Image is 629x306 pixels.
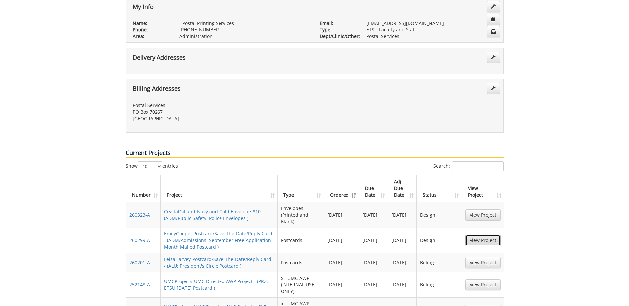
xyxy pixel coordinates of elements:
a: Edit Info [487,1,500,12]
td: [DATE] [388,228,417,253]
p: Postal Services [366,33,497,40]
th: View Project: activate to sort column ascending [462,175,504,202]
h4: Delivery Addresses [133,54,481,63]
p: [GEOGRAPHIC_DATA] [133,115,310,122]
p: [EMAIL_ADDRESS][DOMAIN_NAME] [366,20,497,26]
input: Search: [452,161,504,171]
p: PO Box 70267 [133,109,310,115]
p: Phone: [133,26,169,33]
a: View Project [465,209,501,221]
a: Change Password [487,14,500,25]
th: Status: activate to sort column ascending [417,175,462,202]
td: [DATE] [359,253,388,272]
h4: My Info [133,4,481,12]
th: Project: activate to sort column ascending [161,175,278,202]
td: [DATE] [359,228,388,253]
td: Billing [417,253,462,272]
th: Adj. Due Date: activate to sort column ascending [388,175,417,202]
a: View Project [465,257,501,268]
p: - Postal Printing Services [179,20,310,26]
p: Administration [179,33,310,40]
p: Area: [133,33,169,40]
p: Current Projects [126,149,504,158]
a: EmilyGoepel-Postcard/Save-The-Date/Reply Card - (ADM/Admissions: September Free Application Month... [164,230,272,250]
label: Show entries [126,161,178,171]
a: View Project [465,235,501,246]
a: Change Communication Preferences [487,26,500,37]
th: Type: activate to sort column ascending [278,175,324,202]
td: Postcards [278,228,324,253]
p: Dept/Clinic/Other: [320,33,356,40]
a: 260299-A [129,237,150,243]
td: [DATE] [324,228,359,253]
th: Number: activate to sort column ascending [126,175,161,202]
td: [DATE] [359,272,388,297]
td: Envelopes (Printed and Blank) [278,202,324,228]
th: Ordered: activate to sort column ascending [324,175,359,202]
a: Edit Addresses [487,52,500,63]
label: Search: [433,161,504,171]
a: 260201-A [129,259,150,266]
td: x - UMC AWP (INTERNAL USE ONLY) [278,272,324,297]
td: [DATE] [388,202,417,228]
td: [DATE] [324,202,359,228]
p: Type: [320,26,356,33]
td: Billing [417,272,462,297]
a: CrystalGilland-Navy and Gold Envelope #10 - (ADM/Public Safety: Police Envelopes ) [164,208,264,221]
a: Edit Addresses [487,83,500,94]
td: [DATE] [324,253,359,272]
a: LeisaHarvey-Postcard/Save-The-Date/Reply Card - (ALU: President's Circle Postcard ) [164,256,271,269]
td: [DATE] [359,202,388,228]
a: View Project [465,279,501,290]
p: Email: [320,20,356,26]
h4: Billing Addresses [133,85,481,94]
td: Design [417,202,462,228]
td: Design [417,228,462,253]
a: 260323-A [129,212,150,218]
td: Postcards [278,253,324,272]
p: Name: [133,20,169,26]
select: Showentries [138,161,162,171]
a: 252148-A [129,281,150,288]
p: ETSU Faculty and Staff [366,26,497,33]
td: [DATE] [324,272,359,297]
th: Due Date: activate to sort column ascending [359,175,388,202]
td: [DATE] [388,272,417,297]
a: UMCProjects-UMC Directed AWP Project - (PRZ: ETSU [DATE] Postcard ) [164,278,268,291]
p: [PHONE_NUMBER] [179,26,310,33]
p: Postal Services [133,102,310,109]
td: [DATE] [388,253,417,272]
